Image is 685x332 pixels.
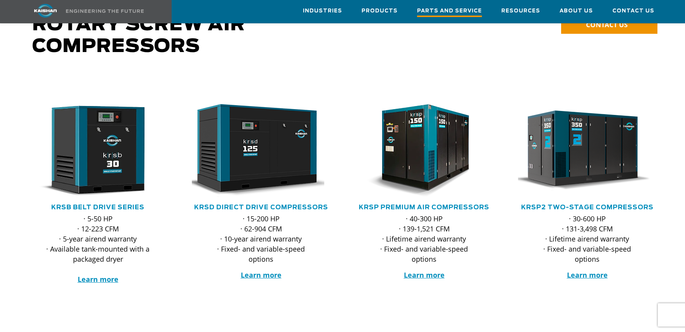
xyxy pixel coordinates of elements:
[192,104,330,197] div: krsd125
[404,270,445,280] a: Learn more
[29,104,167,197] div: krsb30
[78,275,118,284] a: Learn more
[51,204,144,210] a: KRSB Belt Drive Series
[560,0,593,21] a: About Us
[194,204,328,210] a: KRSD Direct Drive Compressors
[417,7,482,17] span: Parts and Service
[303,7,342,16] span: Industries
[241,270,282,280] a: Learn more
[349,104,487,197] img: krsp150
[303,0,342,21] a: Industries
[207,214,315,264] p: · 15-200 HP · 62-904 CFM · 10-year airend warranty · Fixed- and variable-speed options
[561,16,657,34] a: CONTACT US
[560,7,593,16] span: About Us
[16,4,75,17] img: kaishan logo
[521,204,654,210] a: KRSP2 Two-Stage Compressors
[417,0,482,23] a: Parts and Service
[44,214,151,284] p: · 5-50 HP · 12-223 CFM · 5-year airend warranty · Available tank-mounted with a packaged dryer
[586,20,628,29] span: CONTACT US
[23,104,161,197] img: krsb30
[359,204,489,210] a: KRSP Premium Air Compressors
[370,214,478,264] p: · 40-300 HP · 139-1,521 CFM · Lifetime airend warranty · Fixed- and variable-speed options
[501,0,540,21] a: Resources
[66,9,144,13] img: Engineering the future
[186,104,324,197] img: krsd125
[512,104,650,197] img: krsp350
[355,104,493,197] div: krsp150
[501,7,540,16] span: Resources
[518,104,656,197] div: krsp350
[362,7,398,16] span: Products
[612,0,654,21] a: Contact Us
[567,270,608,280] a: Learn more
[362,0,398,21] a: Products
[534,214,641,264] p: · 30-600 HP · 131-3,498 CFM · Lifetime airend warranty · Fixed- and variable-speed options
[612,7,654,16] span: Contact Us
